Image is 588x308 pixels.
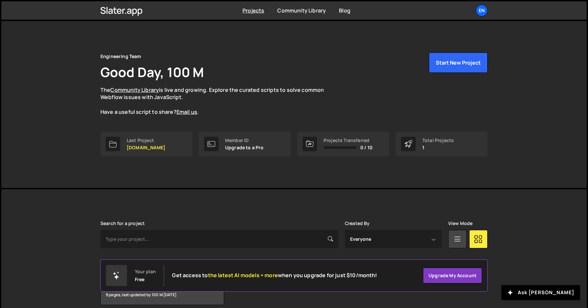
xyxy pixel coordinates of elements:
div: Projects Transferred [324,138,372,143]
p: [DOMAIN_NAME] [127,145,165,150]
a: Last Project [DOMAIN_NAME] [100,132,192,156]
div: Your plan [135,269,156,274]
a: Projects [242,7,264,14]
div: 9 pages, last updated by 100 M [DATE] [101,285,224,305]
button: Start New Project [429,52,488,73]
a: Blog [339,7,350,14]
p: Upgrade to a Pro [225,145,264,150]
div: Total Projects [422,138,454,143]
a: Community Library [110,86,159,93]
button: Ask [PERSON_NAME] [501,285,580,300]
span: the latest AI models + more [208,272,278,279]
p: The is live and growing. Explore the curated scripts to solve common Webflow issues with JavaScri... [100,86,337,116]
div: Free [135,277,145,282]
div: Last Project [127,138,165,143]
div: Member ID [225,138,264,143]
label: Search for a project [100,221,145,226]
p: 1 [422,145,454,150]
label: View Mode [448,221,472,226]
span: 0 / 10 [360,145,372,150]
div: Engineering Team [100,52,141,60]
a: Email us [177,108,197,115]
a: Community Library [277,7,326,14]
a: En [476,5,488,16]
input: Type your project... [100,230,338,248]
a: Upgrade my account [423,268,482,283]
h1: Good Day, 100 M [100,63,204,81]
h2: Get access to when you upgrade for just $10/month! [172,272,377,278]
label: Created By [345,221,370,226]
